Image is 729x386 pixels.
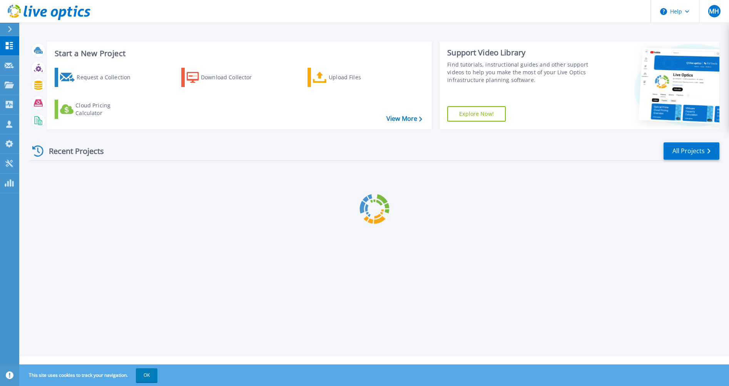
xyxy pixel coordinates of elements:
div: Download Collector [201,70,263,85]
a: Explore Now! [447,106,506,122]
a: All Projects [664,142,719,160]
a: View More [386,115,422,122]
div: Request a Collection [77,70,138,85]
a: Cloud Pricing Calculator [55,100,140,119]
h3: Start a New Project [55,49,422,58]
div: Find tutorials, instructional guides and other support videos to help you make the most of your L... [447,61,590,84]
div: Support Video Library [447,48,590,58]
div: Cloud Pricing Calculator [75,102,137,117]
div: Recent Projects [30,142,114,160]
div: Upload Files [329,70,390,85]
a: Upload Files [308,68,393,87]
span: MH [709,8,719,14]
a: Request a Collection [55,68,140,87]
button: OK [136,368,157,382]
span: This site uses cookies to track your navigation. [21,368,157,382]
a: Download Collector [181,68,267,87]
